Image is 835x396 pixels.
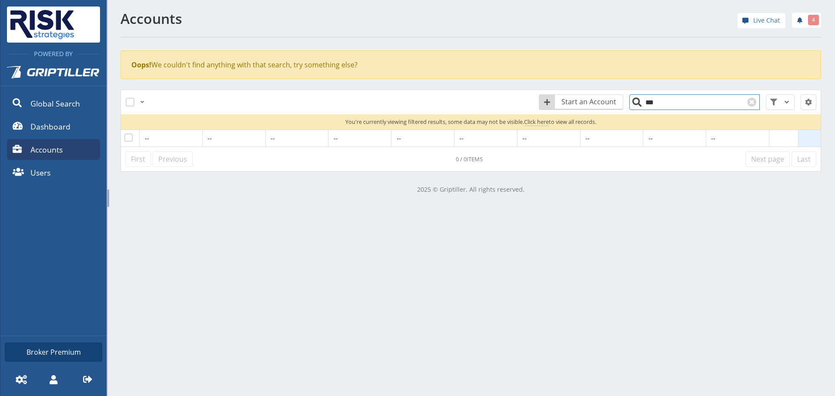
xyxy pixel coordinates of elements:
[643,130,706,147] td: --
[125,151,816,167] nav: pagination
[120,11,466,27] h1: Accounts
[454,130,518,147] td: --
[5,343,102,362] a: Broker Premium
[30,98,80,109] span: Global Search
[0,59,107,91] a: Griptiller
[7,162,100,183] a: Users
[556,97,623,107] span: Start an Account
[265,130,328,147] td: --
[328,130,391,147] td: --
[517,130,580,147] td: --
[753,16,780,25] span: Live Chat
[812,16,815,24] span: 4
[456,155,483,163] div: Click to refresh datatable
[7,116,100,137] a: Dashboard
[131,60,810,70] div: We couldn't find anything with that search, try something else?
[524,118,549,126] span: Click here
[738,13,785,31] div: help
[30,50,77,58] span: Powered By
[140,130,203,147] td: --
[153,151,193,167] a: Previous
[7,93,100,114] a: Global Search
[30,121,70,132] span: Dashboard
[125,151,151,167] a: First
[202,130,265,147] td: --
[126,94,138,106] label: Select All
[7,7,77,43] img: Risk Strategies Company
[792,13,821,28] a: 4
[391,130,454,147] td: --
[131,60,151,70] strong: Oops!
[745,151,790,167] a: Next page
[706,130,769,147] td: --
[785,11,821,28] div: notifications
[7,139,100,160] a: Accounts
[121,114,821,130] p: You're currently viewing filtered results, some data may not be visible. to view all records.
[120,185,821,194] p: 2025 © Griptiller. All rights reserved.
[738,13,785,28] a: Live Chat
[30,144,63,155] span: Accounts
[539,94,623,110] button: Start an Account
[467,155,483,163] span: items
[580,130,643,147] td: --
[30,167,50,178] span: Users
[792,151,816,167] a: Last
